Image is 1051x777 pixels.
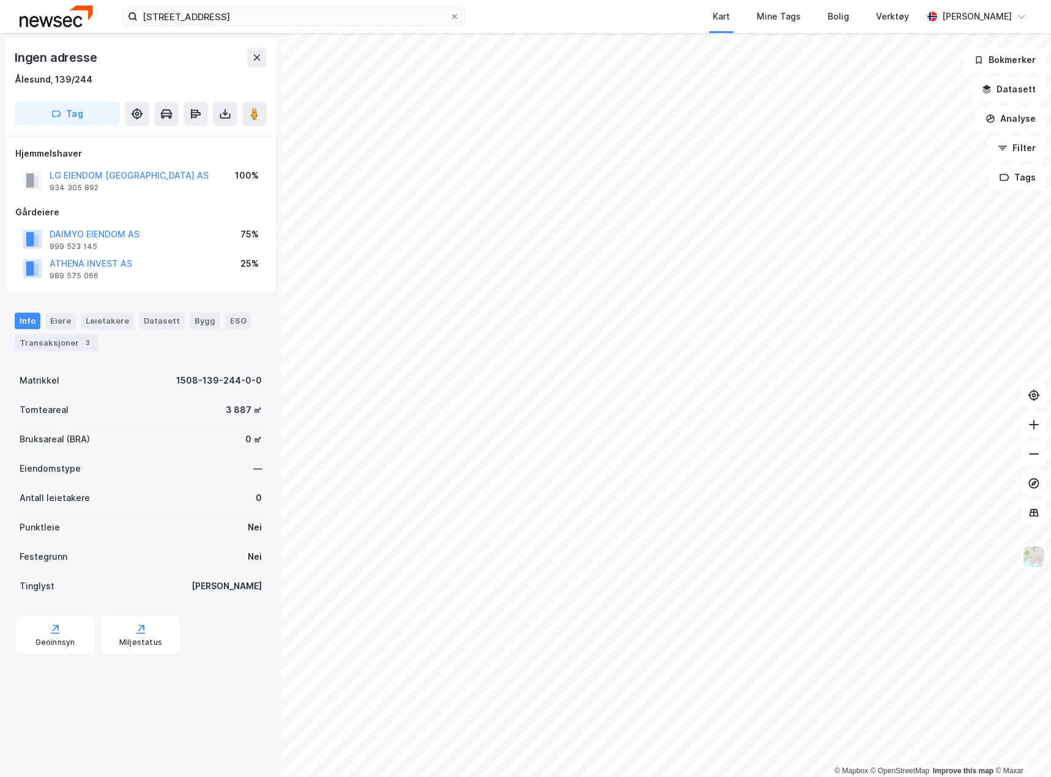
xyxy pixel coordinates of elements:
div: Miljøstatus [119,638,162,647]
div: 999 523 145 [50,242,97,251]
div: Bruksareal (BRA) [20,432,90,447]
div: Ålesund, 139/244 [15,72,92,87]
a: Improve this map [933,767,993,775]
div: Bolig [828,9,849,24]
div: Leietakere [81,313,134,329]
div: Kart [713,9,730,24]
div: Eiere [45,313,76,329]
div: Bygg [190,313,220,329]
div: 75% [240,227,259,242]
div: Verktøy [876,9,909,24]
div: ESG [225,313,251,329]
div: Antall leietakere [20,491,90,505]
div: 934 305 892 [50,183,98,193]
div: Ingen adresse [15,48,99,67]
div: Transaksjoner [15,334,98,351]
button: Filter [987,136,1046,160]
div: 25% [240,256,259,271]
div: Nei [248,520,262,535]
div: 3 887 ㎡ [226,403,262,417]
div: Info [15,313,40,329]
div: Tinglyst [20,579,54,593]
div: — [253,461,262,476]
button: Tag [15,102,120,126]
img: Z [1022,545,1045,568]
div: 0 [256,491,262,505]
div: Geoinnsyn [35,638,75,647]
iframe: Chat Widget [990,718,1051,777]
button: Bokmerker [964,48,1046,72]
div: Festegrunn [20,549,67,564]
img: newsec-logo.f6e21ccffca1b3a03d2d.png [20,6,93,27]
button: Tags [989,165,1046,190]
div: Nei [248,549,262,564]
div: 0 ㎡ [245,432,262,447]
input: Søk på adresse, matrikkel, gårdeiere, leietakere eller personer [138,7,450,26]
div: Tomteareal [20,403,69,417]
div: Punktleie [20,520,60,535]
div: [PERSON_NAME] [942,9,1012,24]
div: 3 [81,336,94,349]
div: Matrikkel [20,373,59,388]
div: 1508-139-244-0-0 [176,373,262,388]
div: Eiendomstype [20,461,81,476]
a: Mapbox [834,767,868,775]
button: Datasett [971,77,1046,102]
button: Analyse [975,106,1046,131]
div: Gårdeiere [15,205,266,220]
div: Datasett [139,313,185,329]
div: 989 575 066 [50,271,98,281]
div: Mine Tags [757,9,801,24]
a: OpenStreetMap [871,767,930,775]
div: [PERSON_NAME] [191,579,262,593]
div: Hjemmelshaver [15,146,266,161]
div: 100% [235,168,259,183]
